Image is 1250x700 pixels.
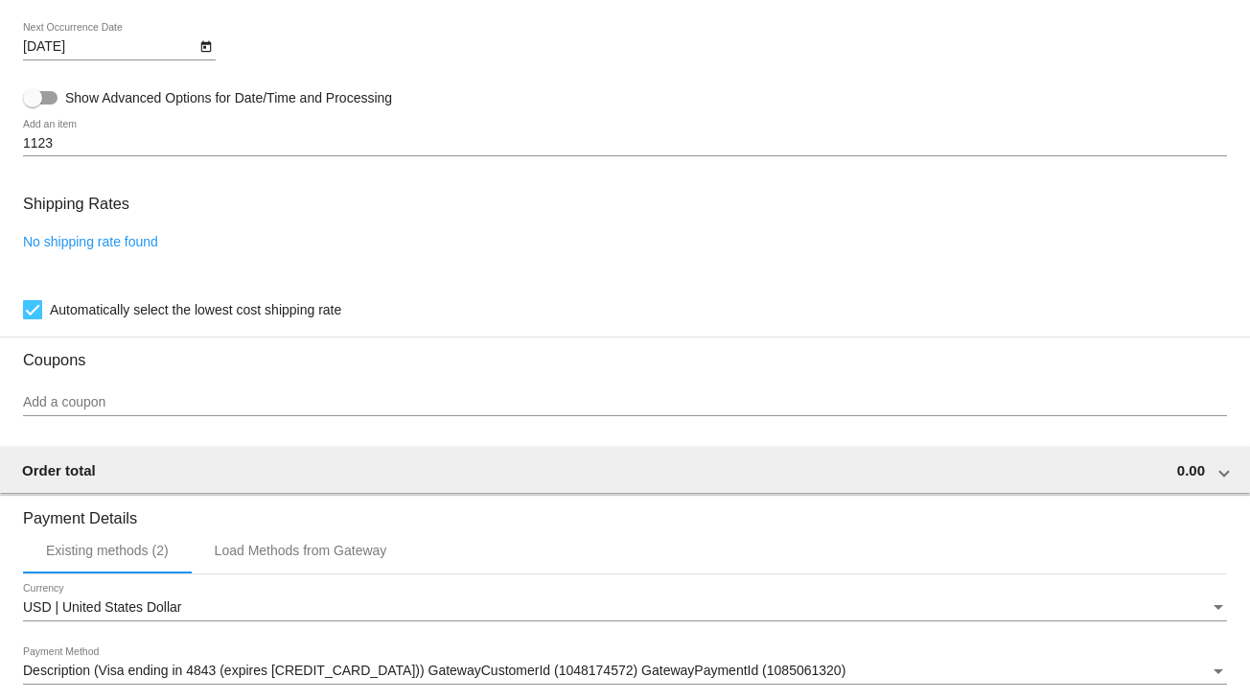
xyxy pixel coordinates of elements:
[23,136,1227,152] input: Add an item
[65,88,392,107] span: Show Advanced Options for Date/Time and Processing
[23,395,1227,410] input: Add a coupon
[46,543,169,558] div: Existing methods (2)
[215,543,387,558] div: Load Methods from Gateway
[23,183,129,224] h3: Shipping Rates
[23,495,1227,527] h3: Payment Details
[23,337,1227,369] h3: Coupons
[196,35,216,56] button: Open calendar
[23,664,1227,679] mat-select: Payment Method
[50,298,341,321] span: Automatically select the lowest cost shipping rate
[22,462,96,478] span: Order total
[23,600,1227,616] mat-select: Currency
[23,663,845,678] span: Description (Visa ending in 4843 (expires [CREDIT_CARD_DATA])) GatewayCustomerId (1048174572) Gat...
[23,599,181,615] span: USD | United States Dollar
[1177,462,1205,478] span: 0.00
[23,39,196,55] input: Next Occurrence Date
[23,234,158,249] a: No shipping rate found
